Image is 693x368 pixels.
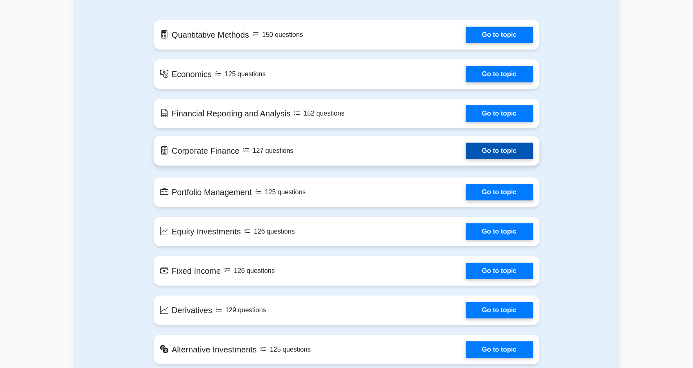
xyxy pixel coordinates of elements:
a: Go to topic [466,263,533,279]
a: Go to topic [466,302,533,318]
a: Go to topic [466,184,533,200]
a: Go to topic [466,66,533,82]
a: Go to topic [466,105,533,122]
a: Go to topic [466,341,533,358]
a: Go to topic [466,223,533,240]
a: Go to topic [466,143,533,159]
a: Go to topic [466,27,533,43]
